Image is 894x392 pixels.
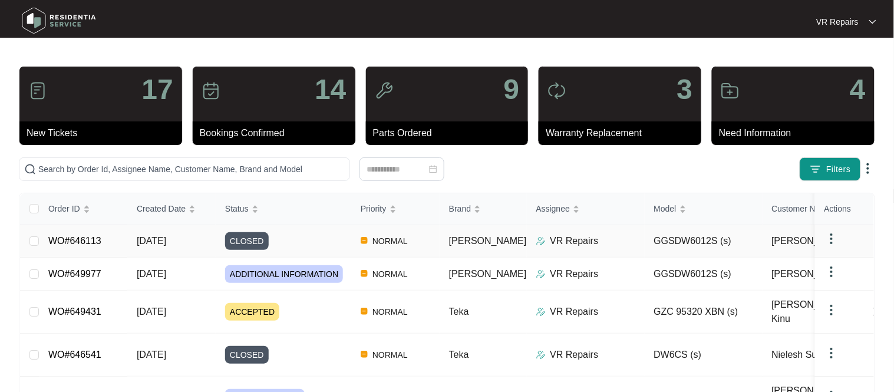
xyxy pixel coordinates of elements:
p: New Tickets [27,126,182,140]
span: [DATE] [137,307,166,317]
img: Assigner Icon [536,307,546,317]
span: [DATE] [137,269,166,279]
th: Priority [351,193,440,225]
img: dropdown arrow [824,346,839,360]
p: VR Repairs [550,267,599,281]
img: icon [721,81,740,100]
span: ACCEPTED [225,303,279,321]
img: Vercel Logo [361,237,368,244]
th: Customer Name [763,193,880,225]
img: icon [202,81,220,100]
span: [PERSON_NAME] Kinu [772,298,865,326]
img: icon [28,81,47,100]
span: [PERSON_NAME] [772,234,850,248]
img: Vercel Logo [361,308,368,315]
img: dropdown arrow [824,303,839,317]
span: CLOSED [225,232,269,250]
img: dropdown arrow [824,232,839,246]
span: [PERSON_NAME] [449,269,527,279]
img: Vercel Logo [361,351,368,358]
span: Order ID [48,202,80,215]
td: GZC 95320 XBN (s) [645,291,763,334]
th: Model [645,193,763,225]
p: 4 [850,75,866,104]
p: VR Repairs [816,16,859,28]
a: WO#649431 [48,307,101,317]
span: NORMAL [368,234,413,248]
p: Warranty Replacement [546,126,701,140]
span: [PERSON_NAME] [449,236,527,246]
img: Assigner Icon [536,269,546,279]
img: Assigner Icon [536,350,546,360]
th: Actions [815,193,874,225]
p: Need Information [719,126,875,140]
p: 3 [677,75,692,104]
span: Teka [449,307,469,317]
span: Brand [449,202,471,215]
td: GGSDW6012S (s) [645,258,763,291]
p: VR Repairs [550,348,599,362]
p: VR Repairs [550,234,599,248]
p: 9 [504,75,520,104]
span: [DATE] [137,236,166,246]
span: Priority [361,202,387,215]
img: dropdown arrow [824,265,839,279]
th: Created Date [127,193,216,225]
img: icon [375,81,394,100]
p: VR Repairs [550,305,599,319]
p: 17 [141,75,173,104]
img: filter icon [810,163,822,175]
span: NORMAL [368,305,413,319]
a: WO#649977 [48,269,101,279]
span: CLOSED [225,346,269,364]
p: Bookings Confirmed [200,126,355,140]
span: [PERSON_NAME] [772,267,850,281]
span: Teka [449,350,469,360]
a: WO#646541 [48,350,101,360]
span: Assignee [536,202,570,215]
img: dropdown arrow [869,19,876,25]
span: Customer Name [772,202,832,215]
img: Vercel Logo [361,270,368,277]
img: dropdown arrow [861,162,875,176]
th: Assignee [527,193,645,225]
th: Order ID [39,193,127,225]
img: icon [547,81,566,100]
img: residentia service logo [18,3,100,38]
th: Brand [440,193,527,225]
span: NORMAL [368,267,413,281]
p: 14 [315,75,346,104]
img: Assigner Icon [536,236,546,246]
span: Status [225,202,249,215]
td: GGSDW6012S (s) [645,225,763,258]
td: DW6CS (s) [645,334,763,377]
span: Filters [826,163,851,176]
span: ADDITIONAL INFORMATION [225,265,343,283]
button: filter iconFilters [800,157,861,181]
a: WO#646113 [48,236,101,246]
p: Parts Ordered [373,126,529,140]
span: Model [654,202,677,215]
input: Search by Order Id, Assignee Name, Customer Name, Brand and Model [38,163,345,176]
span: [DATE] [137,350,166,360]
img: search-icon [24,163,36,175]
span: Created Date [137,202,186,215]
th: Status [216,193,351,225]
span: NORMAL [368,348,413,362]
span: Nielesh Subrama... [772,348,852,362]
